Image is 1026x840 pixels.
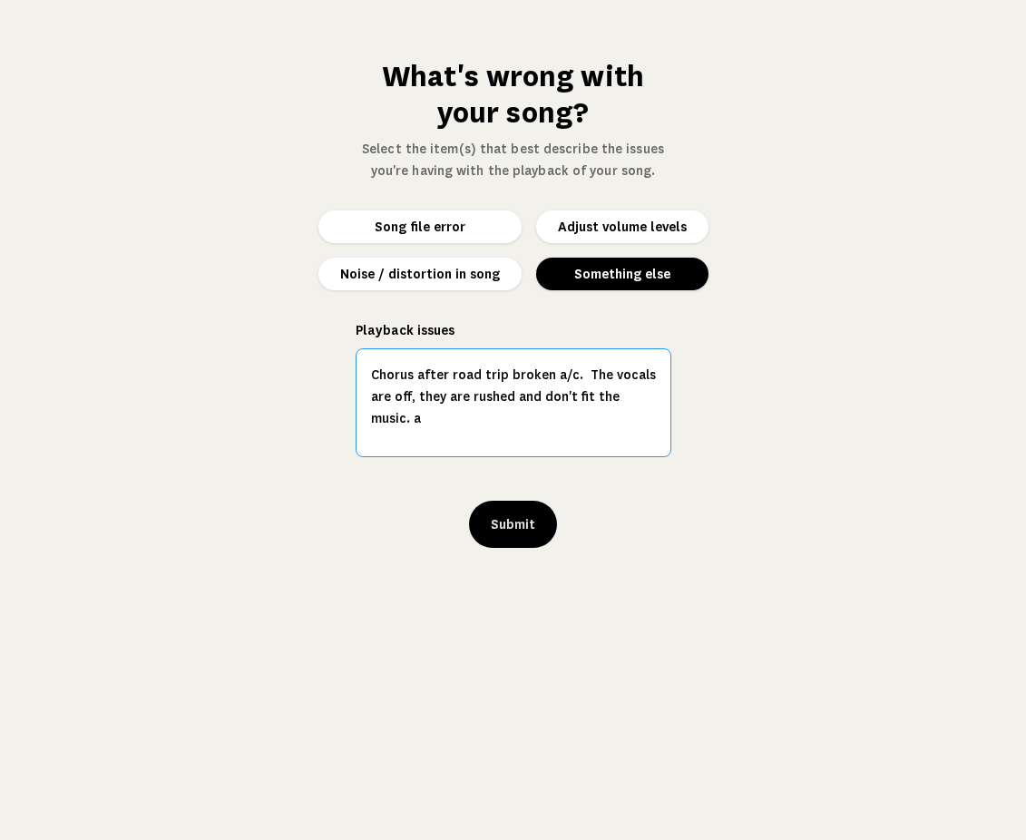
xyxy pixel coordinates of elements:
[356,348,671,457] textarea: Chorus after road trip broken a/c. The vocals are off, they are rushed and don't fit the music. al
[536,258,708,290] button: Something else
[318,210,522,243] button: Song file error
[356,58,671,131] h1: What's wrong with your song?
[356,319,671,341] label: Playback issues
[536,210,708,243] button: Adjust volume levels
[356,138,671,181] p: Select the item(s) that best describe the issues you're having with the playback of your song.
[318,258,522,290] button: Noise / distortion in song
[469,501,557,548] button: Submit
